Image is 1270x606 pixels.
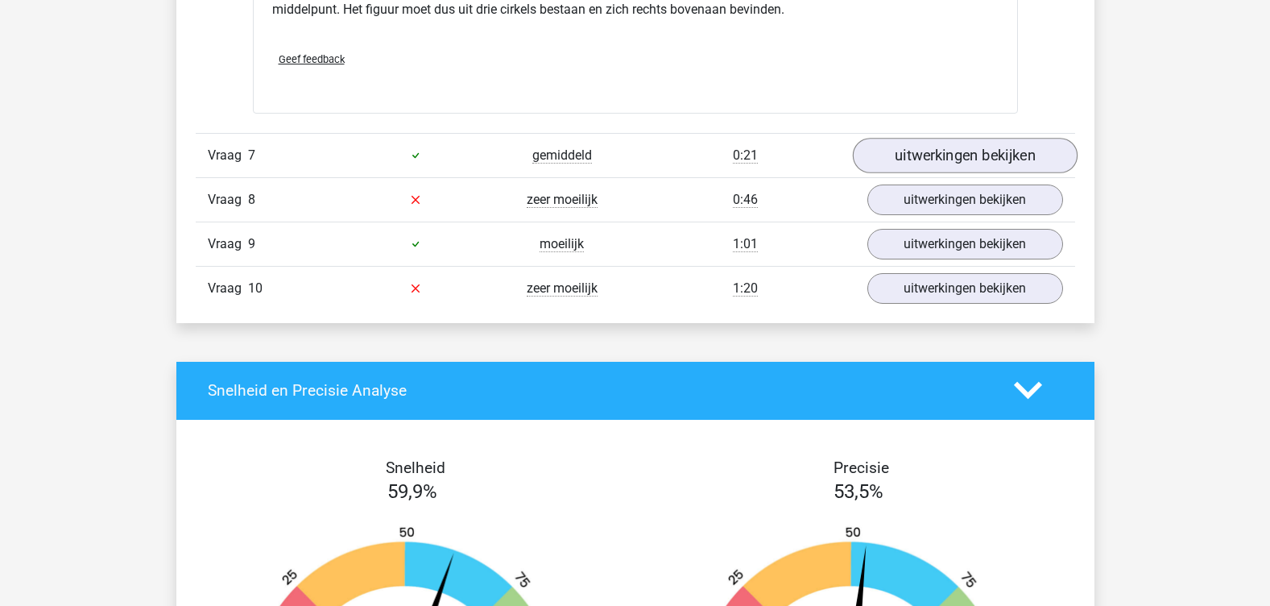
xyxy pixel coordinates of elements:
[279,53,345,65] span: Geef feedback
[834,480,883,503] span: 53,5%
[867,229,1063,259] a: uitwerkingen bekijken
[248,280,263,296] span: 10
[248,147,255,163] span: 7
[208,146,248,165] span: Vraag
[387,480,437,503] span: 59,9%
[208,235,248,254] span: Vraag
[867,185,1063,215] a: uitwerkingen bekijken
[208,381,990,400] h4: Snelheid en Precisie Analyse
[208,190,248,210] span: Vraag
[540,236,584,252] span: moeilijk
[654,459,1069,477] h4: Precisie
[867,273,1063,304] a: uitwerkingen bekijken
[248,192,255,207] span: 8
[733,280,758,297] span: 1:20
[733,192,758,208] span: 0:46
[208,279,248,298] span: Vraag
[527,192,598,208] span: zeer moeilijk
[733,236,758,252] span: 1:01
[733,147,758,164] span: 0:21
[248,236,255,251] span: 9
[527,280,598,297] span: zeer moeilijk
[852,138,1077,173] a: uitwerkingen bekijken
[532,147,592,164] span: gemiddeld
[208,459,623,477] h4: Snelheid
